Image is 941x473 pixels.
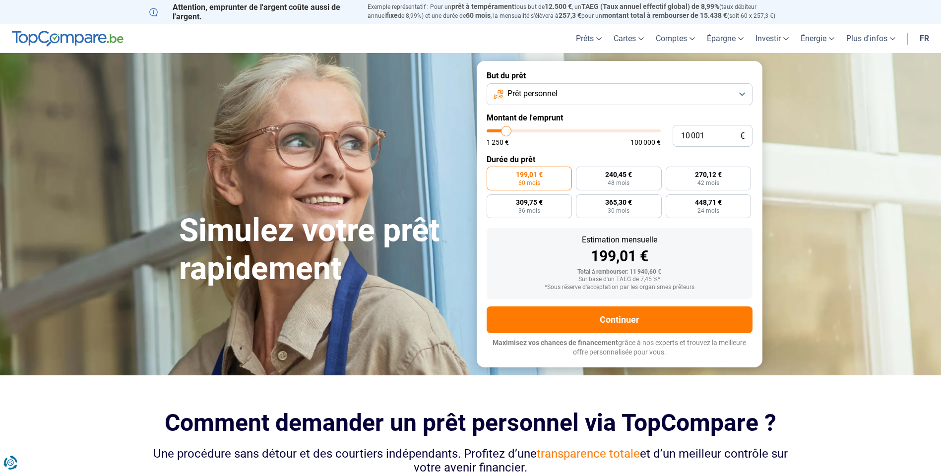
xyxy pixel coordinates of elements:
a: Épargne [701,24,750,53]
span: 448,71 € [695,199,722,206]
span: 48 mois [608,180,629,186]
a: fr [914,24,935,53]
span: 60 mois [466,11,491,19]
a: Cartes [608,24,650,53]
a: Comptes [650,24,701,53]
p: grâce à nos experts et trouvez la meilleure offre personnalisée pour vous. [487,338,753,357]
h2: Comment demander un prêt personnel via TopCompare ? [149,409,792,436]
div: 199,01 € [495,249,745,264]
label: But du prêt [487,71,753,80]
span: 240,45 € [605,171,632,178]
h1: Simulez votre prêt rapidement [179,212,465,288]
label: Montant de l'emprunt [487,113,753,122]
span: 365,30 € [605,199,632,206]
span: prêt à tempérament [451,2,514,10]
span: 36 mois [518,208,540,214]
span: fixe [386,11,398,19]
span: 100 000 € [630,139,661,146]
a: Plus d'infos [840,24,901,53]
span: 1 250 € [487,139,509,146]
span: € [740,132,745,140]
span: Prêt personnel [507,88,558,99]
p: Exemple représentatif : Pour un tous but de , un (taux débiteur annuel de 8,99%) et une durée de ... [368,2,792,20]
button: Continuer [487,306,753,333]
a: Prêts [570,24,608,53]
span: 30 mois [608,208,629,214]
span: montant total à rembourser de 15.438 € [602,11,727,19]
img: TopCompare [12,31,124,47]
label: Durée du prêt [487,155,753,164]
span: 24 mois [697,208,719,214]
button: Prêt personnel [487,83,753,105]
span: 270,12 € [695,171,722,178]
p: Attention, emprunter de l'argent coûte aussi de l'argent. [149,2,356,21]
div: *Sous réserve d'acceptation par les organismes prêteurs [495,284,745,291]
span: 257,3 € [559,11,581,19]
span: 42 mois [697,180,719,186]
span: 309,75 € [516,199,543,206]
a: Énergie [795,24,840,53]
span: 60 mois [518,180,540,186]
span: transparence totale [537,447,640,461]
span: 12.500 € [545,2,572,10]
span: TAEG (Taux annuel effectif global) de 8,99% [581,2,719,10]
div: Sur base d'un TAEG de 7,45 %* [495,276,745,283]
div: Estimation mensuelle [495,236,745,244]
a: Investir [750,24,795,53]
div: Total à rembourser: 11 940,60 € [495,269,745,276]
span: Maximisez vos chances de financement [493,339,618,347]
span: 199,01 € [516,171,543,178]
